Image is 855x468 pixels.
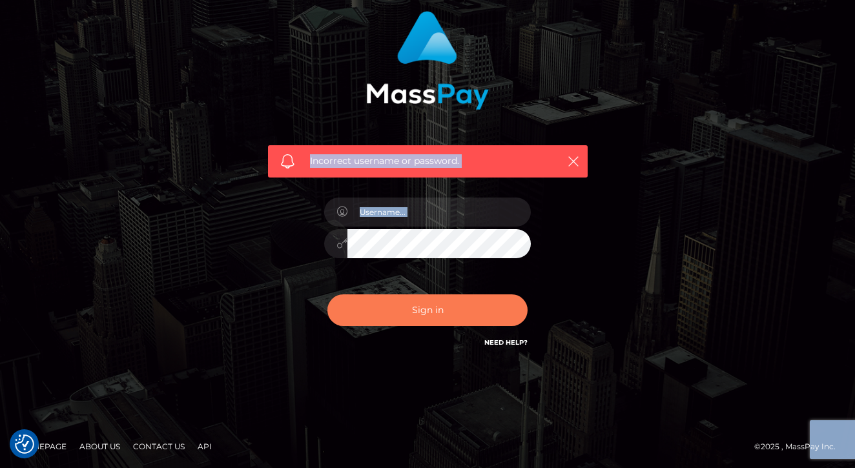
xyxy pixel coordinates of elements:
[347,198,531,227] input: Username...
[128,436,190,456] a: Contact Us
[15,434,34,454] button: Consent Preferences
[14,436,72,456] a: Homepage
[74,436,125,456] a: About Us
[754,440,845,454] div: © 2025 , MassPay Inc.
[310,154,546,168] span: Incorrect username or password.
[484,338,528,347] a: Need Help?
[366,11,489,110] img: MassPay Login
[15,434,34,454] img: Revisit consent button
[327,294,528,326] button: Sign in
[192,436,217,456] a: API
